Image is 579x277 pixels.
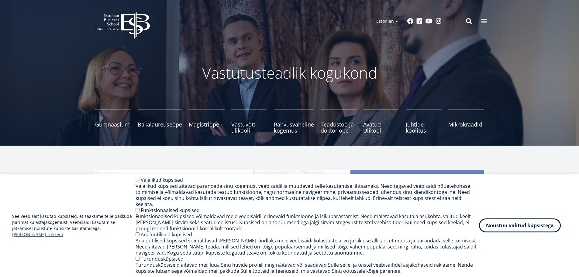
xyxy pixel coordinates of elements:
[416,18,422,24] a: Linkedin
[363,121,399,133] span: Avatud Ülikool
[426,18,433,24] a: Youtube
[12,213,136,238] p: See veebisait kasutab küpsiseid, et saaksime teile pakkuda parimat külastajakogemust. Veebisaidi ...
[136,262,479,274] div: Turundusküpsiseid aitavad meil luua Sinu huvide profiili ning näitavad või saadavad Sulle sellel ...
[95,109,131,133] a: Gümnaasium
[274,109,314,133] a: Rahvusvaheline kogemus
[141,231,192,238] label: Analüütilised küpsised
[189,109,225,133] a: Magistriõpe
[12,231,63,238] a: [PERSON_NAME] rohkem
[406,109,442,133] a: Juhtide koolitus
[141,177,183,183] label: Vajalikud küpsised
[321,109,357,133] a: Teadustöö ja doktoriõpe
[189,121,225,127] span: Magistriõpe
[436,18,442,24] a: Instagram
[448,109,484,133] a: Mikrokraadid
[231,109,267,133] a: Vastuvõtt ülikooli
[363,109,399,133] a: Avatud Ülikool
[141,207,200,214] label: Funktsionaalsed küpsised
[274,121,314,133] span: Rahvusvaheline kogemus
[138,109,182,133] a: Bakalaureuseõpe
[141,255,184,262] label: Turundusküpsised
[136,238,479,256] div: Analüütilised küpsised võimaldavad [PERSON_NAME] kindlaks meie veebisaidi külastuste arvu ja liik...
[479,218,561,232] button: Nõustun valitud küpsistega
[321,121,357,133] span: Teadustöö ja doktoriõpe
[138,121,182,127] span: Bakalaureuseõpe
[406,121,442,133] span: Juhtide koolitus
[448,121,484,127] span: Mikrokraadid
[129,64,451,82] p: Vastutusteadlik kogukond
[95,121,131,127] span: Gümnaasium
[136,213,479,231] div: Funktsionaalsed küpsised võimaldavad meie veebisaidil erinevaid funktsioone ja isikupärastamist. ...
[407,18,413,24] a: Facebook
[136,183,479,207] div: Vajalikud küpsised aitavad parandada sinu kogemust veebisaidil ja muudavad selle kasutamise lihts...
[231,121,267,133] span: Vastuvõtt ülikooli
